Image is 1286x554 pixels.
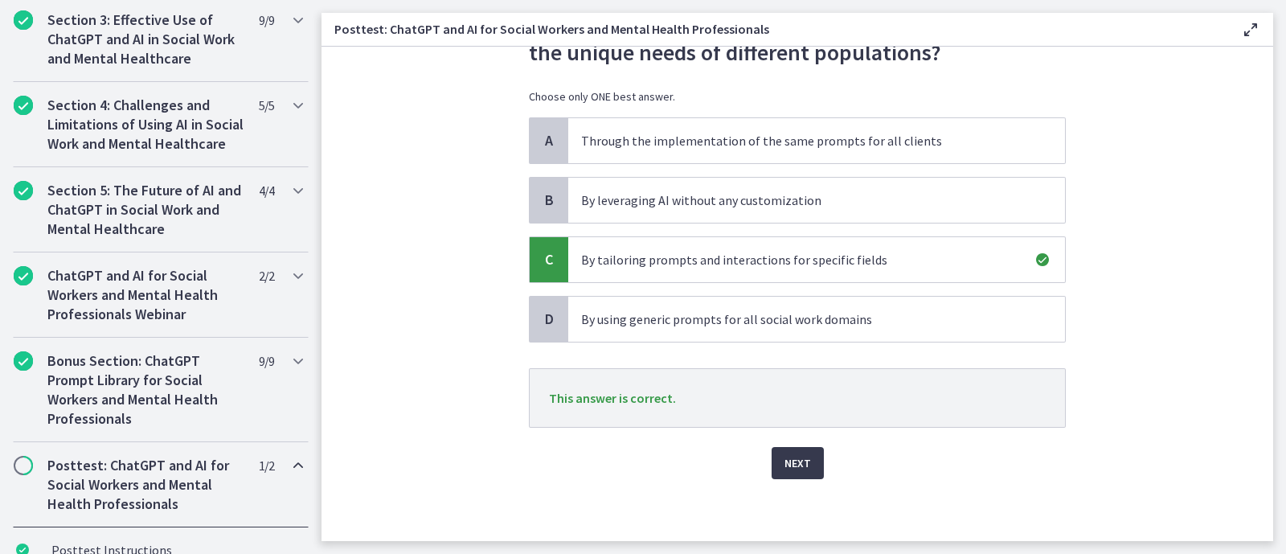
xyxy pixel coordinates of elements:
span: Next [784,453,811,473]
span: B [539,191,559,210]
span: C [539,250,559,269]
i: Completed [14,96,33,115]
p: By leveraging AI without any customization [581,191,1020,210]
p: By using generic prompts for all social work domains [581,310,1020,329]
p: By tailoring prompts and interactions for specific fields [581,250,1020,269]
p: Through the implementation of the same prompts for all clients [581,131,1020,150]
span: 9 / 9 [259,351,274,371]
span: 1 / 2 [259,456,274,475]
span: 9 / 9 [259,10,274,30]
h2: Posttest: ChatGPT and AI for Social Workers and Mental Health Professionals [47,456,244,514]
p: Choose only ONE best answer. [529,88,1066,105]
h2: Section 4: Challenges and Limitations of Using AI in Social Work and Mental Healthcare [47,96,244,154]
span: A [539,131,559,150]
i: Completed [14,181,33,200]
i: Completed [14,351,33,371]
button: Next [772,447,824,479]
span: 5 / 5 [259,96,274,115]
span: 2 / 2 [259,266,274,285]
h3: Posttest: ChatGPT and AI for Social Workers and Mental Health Professionals [334,19,1215,39]
span: 4 / 4 [259,181,274,200]
i: Completed [14,266,33,285]
h2: Bonus Section: ChatGPT Prompt Library for Social Workers and Mental Health Professionals [47,351,244,429]
span: D [539,310,559,329]
h2: Section 5: The Future of AI and ChatGPT in Social Work and Mental Healthcare [47,181,244,239]
h2: Section 3: Effective Use of ChatGPT and AI in Social Work and Mental Healthcare [47,10,244,68]
span: This answer is correct. [549,390,676,406]
i: Completed [14,10,33,30]
h2: ChatGPT and AI for Social Workers and Mental Health Professionals Webinar [47,266,244,324]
